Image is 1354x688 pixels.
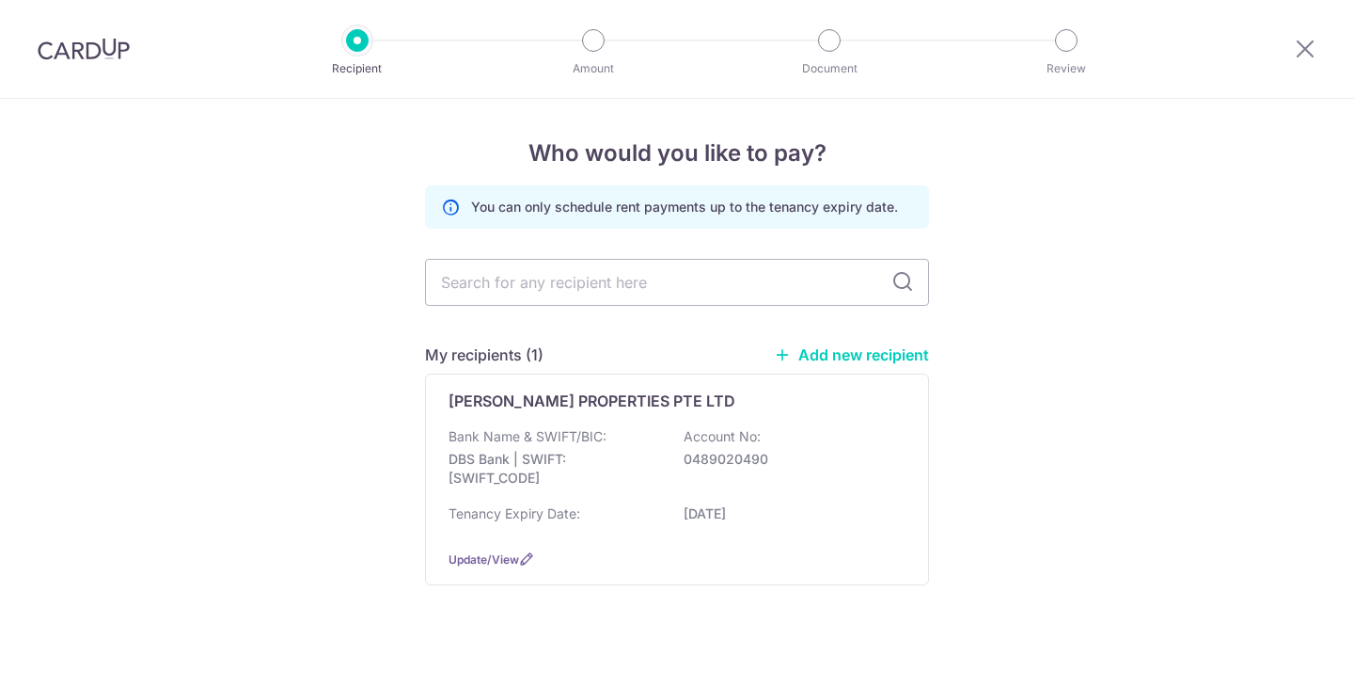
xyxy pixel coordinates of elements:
p: [PERSON_NAME] PROPERTIES PTE LTD [449,390,735,412]
p: Review [997,59,1136,78]
img: CardUp [38,38,130,60]
input: Search for any recipient here [425,259,929,306]
h5: My recipients (1) [425,344,543,366]
p: Recipient [288,59,427,78]
p: DBS Bank | SWIFT: [SWIFT_CODE] [449,450,659,488]
p: [DATE] [684,504,894,523]
p: Tenancy Expiry Date: [449,504,580,523]
iframe: Opens a widget where you can find more information [1234,632,1335,679]
a: Update/View [449,552,519,567]
p: Document [760,59,899,78]
p: You can only schedule rent payments up to the tenancy expiry date. [471,198,898,216]
p: Amount [524,59,663,78]
a: Add new recipient [774,345,929,364]
p: Account No: [684,427,761,446]
p: Bank Name & SWIFT/BIC: [449,427,606,446]
h4: Who would you like to pay? [425,136,929,170]
p: 0489020490 [684,450,894,469]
